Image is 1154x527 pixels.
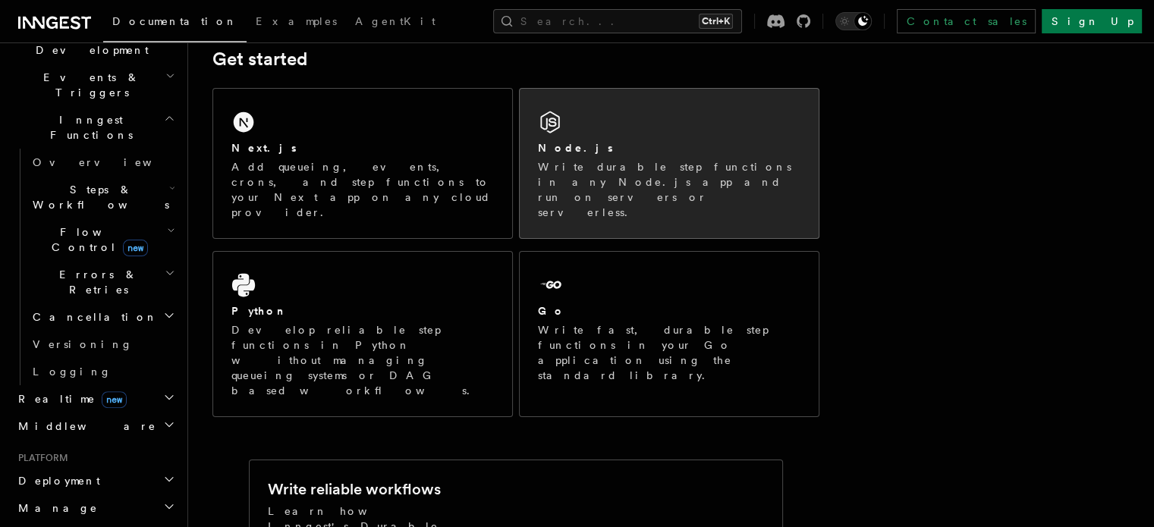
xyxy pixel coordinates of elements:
[231,159,494,220] p: Add queueing, events, crons, and step functions to your Next app on any cloud provider.
[268,478,441,500] h2: Write reliable workflows
[256,15,337,27] span: Examples
[538,140,613,155] h2: Node.js
[123,240,148,256] span: new
[33,365,112,378] span: Logging
[699,14,733,29] kbd: Ctrl+K
[231,303,288,318] h2: Python
[12,106,178,149] button: Inngest Functions
[12,21,178,64] button: Local Development
[212,251,513,417] a: PythonDevelop reliable step functions in Python without managing queueing systems or DAG based wo...
[102,391,127,408] span: new
[12,473,100,488] span: Deployment
[355,15,436,27] span: AgentKit
[12,385,178,413] button: Realtimenew
[346,5,445,41] a: AgentKit
[27,309,158,325] span: Cancellation
[538,322,800,383] p: Write fast, durable step functions in your Go application using the standard library.
[12,149,178,385] div: Inngest Functions
[33,338,133,350] span: Versioning
[519,251,819,417] a: GoWrite fast, durable step functions in your Go application using the standard library.
[12,64,178,106] button: Events & Triggers
[212,88,513,239] a: Next.jsAdd queueing, events, crons, and step functions to your Next app on any cloud provider.
[1042,9,1142,33] a: Sign Up
[212,49,307,70] a: Get started
[27,358,178,385] a: Logging
[27,267,165,297] span: Errors & Retries
[27,182,169,212] span: Steps & Workflows
[12,467,178,494] button: Deployment
[538,159,800,220] p: Write durable step functions in any Node.js app and run on servers or serverless.
[27,303,178,331] button: Cancellation
[12,494,178,522] button: Manage
[835,12,872,30] button: Toggle dark mode
[12,413,178,440] button: Middleware
[897,9,1036,33] a: Contact sales
[12,70,165,100] span: Events & Triggers
[12,452,68,464] span: Platform
[493,9,742,33] button: Search...Ctrl+K
[12,500,98,516] span: Manage
[112,15,237,27] span: Documentation
[27,261,178,303] button: Errors & Retries
[519,88,819,239] a: Node.jsWrite durable step functions in any Node.js app and run on servers or serverless.
[27,218,178,261] button: Flow Controlnew
[33,156,189,168] span: Overview
[12,27,165,58] span: Local Development
[231,322,494,398] p: Develop reliable step functions in Python without managing queueing systems or DAG based workflows.
[538,303,565,318] h2: Go
[12,391,127,406] span: Realtime
[27,224,167,255] span: Flow Control
[231,140,297,155] h2: Next.js
[12,419,156,434] span: Middleware
[27,149,178,176] a: Overview
[103,5,247,42] a: Documentation
[12,112,164,143] span: Inngest Functions
[247,5,346,41] a: Examples
[27,331,178,358] a: Versioning
[27,176,178,218] button: Steps & Workflows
